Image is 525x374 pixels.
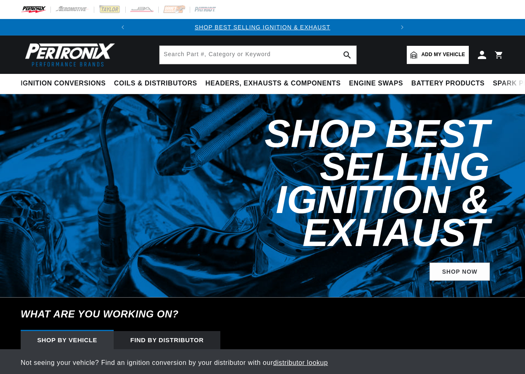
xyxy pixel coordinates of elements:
[201,74,345,93] summary: Headers, Exhausts & Components
[21,74,110,93] summary: Ignition Conversions
[110,74,201,93] summary: Coils & Distributors
[421,51,465,59] span: Add my vehicle
[21,79,106,88] span: Ignition Conversions
[394,19,410,36] button: Translation missing: en.sections.announcements.next_announcement
[430,263,490,281] a: SHOP NOW
[131,23,394,32] div: 1 of 2
[21,40,116,69] img: Pertronix
[407,74,489,93] summary: Battery Products
[131,23,394,32] div: Announcement
[114,331,220,349] div: Find by Distributor
[205,79,341,88] span: Headers, Exhausts & Components
[160,46,356,64] input: Search Part #, Category or Keyword
[411,79,484,88] span: Battery Products
[21,357,504,368] p: Not seeing your vehicle? Find an ignition conversion by your distributor with our
[136,117,490,249] h2: Shop Best Selling Ignition & Exhaust
[114,79,197,88] span: Coils & Distributors
[195,24,330,31] a: SHOP BEST SELLING IGNITION & EXHAUST
[21,331,114,349] div: Shop by vehicle
[345,74,407,93] summary: Engine Swaps
[338,46,356,64] button: search button
[273,359,328,366] a: distributor lookup
[407,46,469,64] a: Add my vehicle
[115,19,131,36] button: Translation missing: en.sections.announcements.previous_announcement
[349,79,403,88] span: Engine Swaps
